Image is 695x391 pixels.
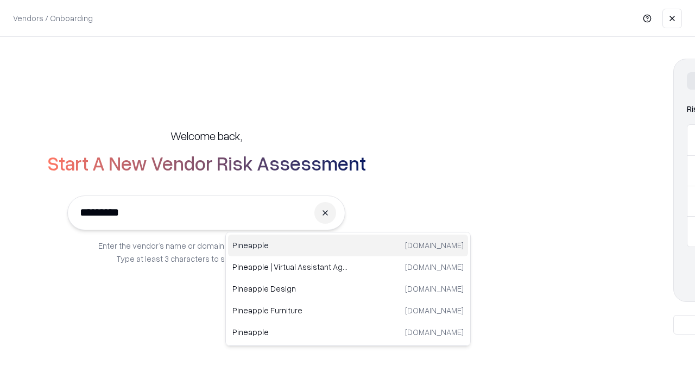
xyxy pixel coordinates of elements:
[232,239,348,251] p: Pineapple
[232,283,348,294] p: Pineapple Design
[225,232,471,346] div: Suggestions
[232,305,348,316] p: Pineapple Furniture
[98,239,315,265] p: Enter the vendor’s name or domain to begin an assessment. Type at least 3 characters to see match...
[232,261,348,273] p: Pineapple | Virtual Assistant Agency
[405,239,464,251] p: [DOMAIN_NAME]
[232,326,348,338] p: Pineapple
[405,261,464,273] p: [DOMAIN_NAME]
[405,326,464,338] p: [DOMAIN_NAME]
[405,283,464,294] p: [DOMAIN_NAME]
[170,128,242,143] h5: Welcome back,
[13,12,93,24] p: Vendors / Onboarding
[405,305,464,316] p: [DOMAIN_NAME]
[47,152,366,174] h2: Start A New Vendor Risk Assessment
